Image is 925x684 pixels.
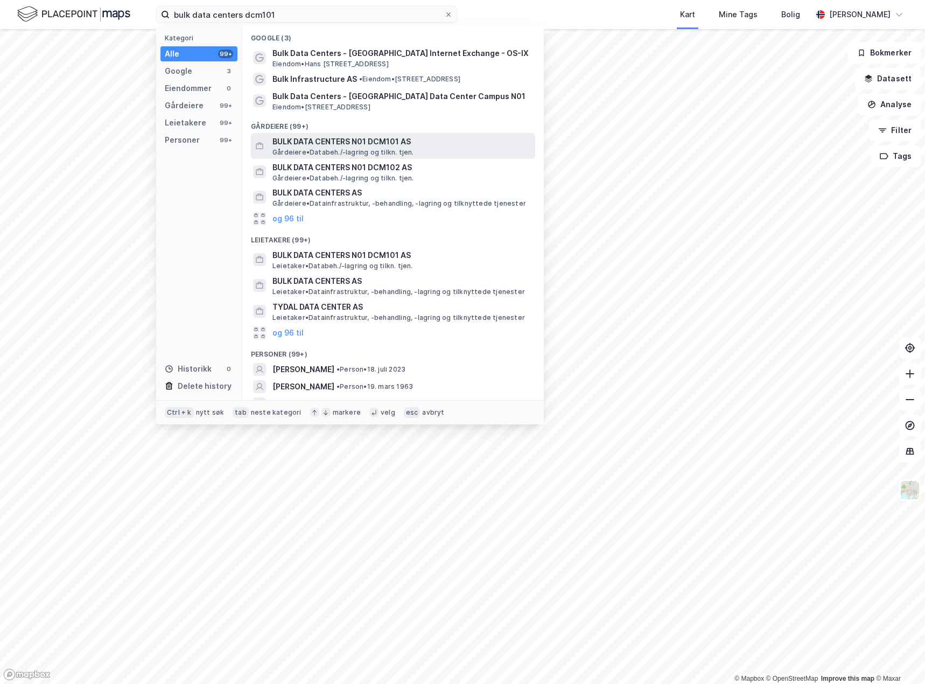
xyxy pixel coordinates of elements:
[855,68,921,89] button: Datasett
[848,42,921,64] button: Bokmerker
[225,84,233,93] div: 0
[869,120,921,141] button: Filter
[242,341,544,361] div: Personer (99+)
[233,407,249,418] div: tab
[165,82,212,95] div: Eiendommer
[272,186,531,199] span: BULK DATA CENTERS AS
[272,174,414,183] span: Gårdeiere • Databeh./-lagring og tilkn. tjen.
[272,90,531,103] span: Bulk Data Centers - [GEOGRAPHIC_DATA] Data Center Campus N01
[3,668,51,681] a: Mapbox homepage
[734,675,764,682] a: Mapbox
[242,227,544,247] div: Leietakere (99+)
[272,275,531,288] span: BULK DATA CENTERS AS
[337,382,413,391] span: Person • 19. mars 1963
[165,34,237,42] div: Kategori
[165,116,206,129] div: Leietakere
[719,8,758,21] div: Mine Tags
[359,75,460,83] span: Eiendom • [STREET_ADDRESS]
[272,135,531,148] span: BULK DATA CENTERS N01 DCM101 AS
[272,288,525,296] span: Leietaker • Datainfrastruktur, -behandling, -lagring og tilknyttede tjenester
[272,73,357,86] span: Bulk Infrastructure AS
[225,67,233,75] div: 3
[218,101,233,110] div: 99+
[17,5,130,24] img: logo.f888ab2527a4732fd821a326f86c7f29.svg
[218,50,233,58] div: 99+
[165,65,192,78] div: Google
[272,326,304,339] button: og 96 til
[225,365,233,373] div: 0
[272,363,334,376] span: [PERSON_NAME]
[272,380,334,393] span: [PERSON_NAME]
[781,8,800,21] div: Bolig
[170,6,444,23] input: Søk på adresse, matrikkel, gårdeiere, leietakere eller personer
[680,8,695,21] div: Kart
[272,262,413,270] span: Leietaker • Databeh./-lagring og tilkn. tjen.
[272,148,414,157] span: Gårdeiere • Databeh./-lagring og tilkn. tjen.
[165,362,212,375] div: Historikk
[871,632,925,684] iframe: Chat Widget
[272,60,389,68] span: Eiendom • Hans [STREET_ADDRESS]
[337,365,340,373] span: •
[900,480,920,500] img: Z
[333,408,361,417] div: markere
[272,212,304,225] button: og 96 til
[165,47,179,60] div: Alle
[272,199,526,208] span: Gårdeiere • Datainfrastruktur, -behandling, -lagring og tilknyttede tjenester
[858,94,921,115] button: Analyse
[871,145,921,167] button: Tags
[829,8,891,21] div: [PERSON_NAME]
[347,400,417,408] span: Person • 26. juli 1998
[218,118,233,127] div: 99+
[272,47,531,60] span: Bulk Data Centers - [GEOGRAPHIC_DATA] Internet Exchange - OS-IX
[422,408,444,417] div: avbryt
[242,114,544,133] div: Gårdeiere (99+)
[272,103,370,111] span: Eiendom • [STREET_ADDRESS]
[242,25,544,45] div: Google (3)
[251,408,302,417] div: neste kategori
[178,380,232,393] div: Delete history
[347,400,351,408] span: •
[272,313,525,322] span: Leietaker • Datainfrastruktur, -behandling, -lagring og tilknyttede tjenester
[359,75,362,83] span: •
[766,675,818,682] a: OpenStreetMap
[165,99,204,112] div: Gårdeiere
[272,397,345,410] span: MARINUS CANTERS
[404,407,421,418] div: esc
[272,249,531,262] span: BULK DATA CENTERS N01 DCM101 AS
[272,161,531,174] span: BULK DATA CENTERS N01 DCM102 AS
[196,408,225,417] div: nytt søk
[337,382,340,390] span: •
[381,408,395,417] div: velg
[821,675,874,682] a: Improve this map
[272,301,531,313] span: TYDAL DATA CENTER AS
[165,134,200,146] div: Personer
[337,365,405,374] span: Person • 18. juli 2023
[218,136,233,144] div: 99+
[165,407,194,418] div: Ctrl + k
